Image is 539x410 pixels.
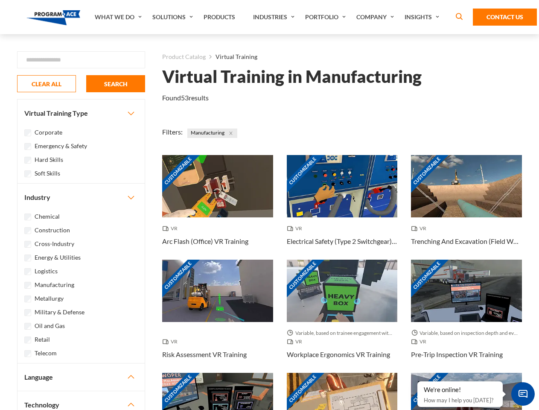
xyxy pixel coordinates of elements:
label: Manufacturing [35,280,74,290]
label: Metallurgy [35,294,64,303]
span: Variable, based on inspection depth and event interaction. [411,329,522,337]
input: Construction [24,227,31,234]
label: Telecom [35,348,57,358]
input: Chemical [24,214,31,220]
label: Energy & Utilities [35,253,81,262]
span: VR [411,337,430,346]
img: Program-Ace [26,10,81,25]
input: Corporate [24,129,31,136]
label: Soft Skills [35,169,60,178]
input: Emergency & Safety [24,143,31,150]
span: VR [411,224,430,233]
li: Virtual Training [206,51,257,62]
h1: Virtual Training in Manufacturing [162,69,422,84]
button: Industry [17,184,145,211]
h3: Electrical Safety (Type 2 Switchgear) VR Training [287,236,398,246]
a: Customizable Thumbnail - Arc Flash (Office) VR Training VR Arc Flash (Office) VR Training [162,155,273,260]
label: Retail [35,335,50,344]
input: Cross-Industry [24,241,31,248]
label: Logistics [35,266,58,276]
label: Chemical [35,212,60,221]
a: Product Catalog [162,51,206,62]
input: Metallurgy [24,296,31,302]
h3: Trenching And Excavation (Field Work) VR Training [411,236,522,246]
input: Telecom [24,350,31,357]
button: CLEAR ALL [17,75,76,92]
input: Energy & Utilities [24,255,31,261]
button: Virtual Training Type [17,100,145,127]
span: Variable, based on trainee engagement with exercises. [287,329,398,337]
label: Corporate [35,128,62,137]
span: Chat Widget [511,382,535,406]
a: Customizable Thumbnail - Pre-Trip Inspection VR Training Variable, based on inspection depth and ... [411,260,522,373]
input: Military & Defense [24,309,31,316]
nav: breadcrumb [162,51,522,62]
input: Soft Skills [24,170,31,177]
span: VR [287,337,306,346]
a: Customizable Thumbnail - Trenching And Excavation (Field Work) VR Training VR Trenching And Excav... [411,155,522,260]
span: VR [287,224,306,233]
a: Contact Us [473,9,537,26]
span: Filters: [162,128,183,136]
label: Cross-Industry [35,239,74,249]
span: Manufacturing [187,129,237,138]
button: Language [17,363,145,391]
a: Customizable Thumbnail - Electrical Safety (Type 2 Switchgear) VR Training VR Electrical Safety (... [287,155,398,260]
h3: Risk Assessment VR Training [162,349,247,360]
span: VR [162,224,181,233]
h3: Arc Flash (Office) VR Training [162,236,248,246]
p: Found results [162,93,209,103]
p: How may I help you [DATE]? [424,395,496,405]
input: Logistics [24,268,31,275]
span: VR [162,337,181,346]
a: Customizable Thumbnail - Risk Assessment VR Training VR Risk Assessment VR Training [162,260,273,373]
label: Emergency & Safety [35,141,87,151]
input: Retail [24,337,31,343]
input: Oil and Gas [24,323,31,330]
a: Customizable Thumbnail - Workplace Ergonomics VR Training Variable, based on trainee engagement w... [287,260,398,373]
em: 53 [181,94,189,102]
input: Hard Skills [24,157,31,164]
button: Close [226,129,236,138]
label: Hard Skills [35,155,63,164]
h3: Pre-Trip Inspection VR Training [411,349,503,360]
input: Manufacturing [24,282,31,289]
label: Military & Defense [35,307,84,317]
label: Oil and Gas [35,321,65,331]
label: Construction [35,225,70,235]
div: We're online! [424,386,496,394]
h3: Workplace Ergonomics VR Training [287,349,390,360]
